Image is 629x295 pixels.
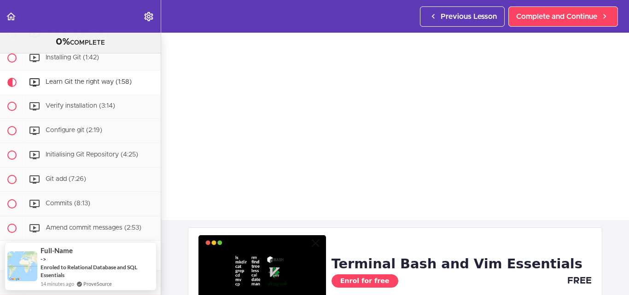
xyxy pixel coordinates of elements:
h1: Terminal Bash and Vim Essentials [332,254,592,274]
span: 0% [56,37,70,46]
a: Complete and Continue [508,6,618,27]
a: Enroled to Relational Database and SQL Essentials [41,263,154,279]
svg: Back to course curriculum [6,11,17,22]
span: Configure git (2:19) [46,127,102,133]
a: Enrol for free [332,274,398,288]
a: Previous Lesson [420,6,505,27]
span: 14 minutes ago [41,280,74,288]
span: Commits (8:13) [46,200,90,207]
span: Complete and Continue [516,11,597,22]
div: COMPLETE [12,36,149,48]
a: ProveSource [83,280,112,288]
span: Installing Git (1:42) [46,54,99,61]
span: Previous Lesson [441,11,497,22]
span: Initialising Git Repository (4:25) [46,151,138,158]
span: Verify installation (3:14) [46,103,115,109]
div: FREE [461,274,592,288]
span: -> [41,255,47,263]
span: Amend commit messages (2:53) [46,225,141,231]
img: provesource social proof notification image [7,251,37,281]
span: Git add (7:26) [46,176,86,182]
span: Full-Name [41,247,73,255]
svg: Settings Menu [143,11,154,22]
span: Learn Git the right way (1:58) [46,79,132,85]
